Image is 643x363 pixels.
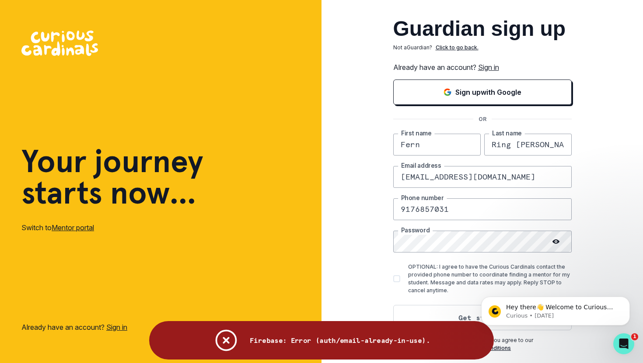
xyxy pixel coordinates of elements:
[408,263,572,294] p: OPTIONAL: I agree to have the Curious Cardinals contact the provided phone number to coordinate f...
[613,333,634,354] iframe: Intercom live chat
[52,223,94,232] a: Mentor portal
[21,145,203,208] h1: Your journey starts now...
[455,87,521,97] p: Sign up with Google
[473,115,492,123] p: OR
[393,305,572,330] button: Get started
[21,223,52,232] span: Switch to
[21,322,127,332] p: Already have an account?
[631,333,638,340] span: 1
[468,278,643,339] iframe: Intercom notifications message
[436,44,479,52] p: Click to go back.
[393,80,572,105] button: Sign in with Google (GSuite)
[393,18,572,39] h2: Guardian sign up
[106,323,127,332] a: Sign in
[393,44,432,52] p: Not a Guardian ?
[393,62,572,73] p: Already have an account?
[21,31,98,56] img: Curious Cardinals Logo
[250,336,430,345] p: Firebase: Error (auth/email-already-in-use).
[478,63,499,72] a: Sign in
